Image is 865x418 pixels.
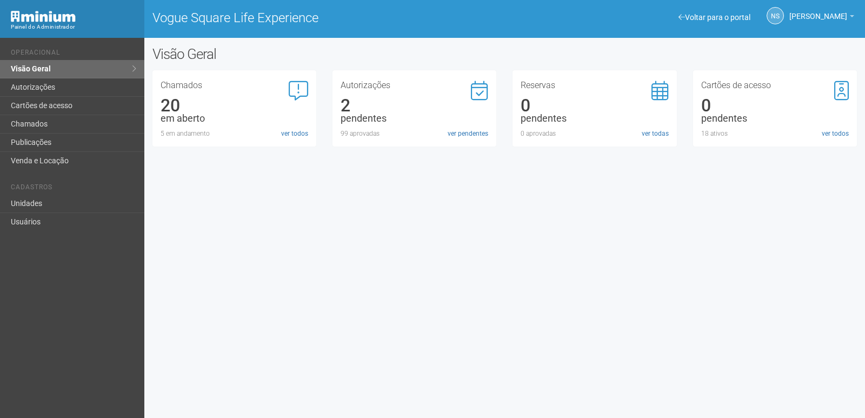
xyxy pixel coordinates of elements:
[341,114,488,123] div: pendentes
[152,46,437,62] h2: Visão Geral
[701,129,849,138] div: 18 ativos
[152,11,497,25] h1: Vogue Square Life Experience
[521,129,668,138] div: 0 aprovadas
[281,129,308,138] a: ver todos
[701,101,849,110] div: 0
[678,13,750,22] a: Voltar para o portal
[642,129,669,138] a: ver todas
[789,2,847,21] span: Nicolle Silva
[822,129,849,138] a: ver todos
[789,14,854,22] a: [PERSON_NAME]
[161,81,308,90] h3: Chamados
[341,81,488,90] h3: Autorizações
[701,81,849,90] h3: Cartões de acesso
[11,22,136,32] div: Painel do Administrador
[521,114,668,123] div: pendentes
[11,49,136,60] li: Operacional
[341,101,488,110] div: 2
[11,183,136,195] li: Cadastros
[161,101,308,110] div: 20
[767,7,784,24] a: NS
[521,101,668,110] div: 0
[701,114,849,123] div: pendentes
[448,129,488,138] a: ver pendentes
[11,11,76,22] img: Minium
[521,81,668,90] h3: Reservas
[161,129,308,138] div: 5 em andamento
[161,114,308,123] div: em aberto
[341,129,488,138] div: 99 aprovadas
